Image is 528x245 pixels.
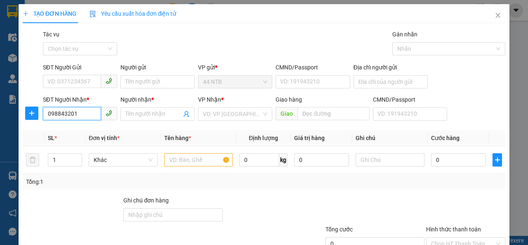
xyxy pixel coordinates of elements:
input: Địa chỉ của người gửi [354,75,428,88]
span: Giao hàng [276,96,302,103]
span: Khác [94,154,153,166]
button: plus [25,107,38,120]
button: plus [493,153,502,167]
input: Dọc đường [297,107,369,120]
span: Giá trị hàng [294,135,325,141]
span: VP Nhận [198,96,221,103]
span: kg [279,153,288,167]
div: SĐT Người Nhận [43,95,117,104]
input: Ghi Chú [356,153,424,167]
label: Tác vụ [43,31,59,38]
th: Ghi chú [352,130,428,146]
span: plus [493,157,502,163]
span: close [495,12,501,19]
input: VD: Bàn, Ghế [164,153,233,167]
span: Giao [276,107,297,120]
span: Tổng cước [325,226,353,233]
div: Người gửi [120,63,195,72]
button: delete [26,153,39,167]
label: Hình thức thanh toán [426,226,481,233]
span: TẠO ĐƠN HÀNG [23,10,76,17]
span: Tên hàng [164,135,191,141]
span: Đơn vị tính [89,135,120,141]
span: SL [48,135,54,141]
span: plus [26,110,38,117]
span: Yêu cầu xuất hóa đơn điện tử [90,10,177,17]
div: CMND/Passport [373,95,447,104]
div: VP gửi [198,63,272,72]
label: Gán nhãn [392,31,417,38]
span: Cước hàng [431,135,460,141]
span: plus [23,11,28,17]
span: phone [106,110,112,117]
span: user-add [183,111,190,117]
input: 0 [294,153,349,167]
div: CMND/Passport [276,63,350,72]
div: Tổng: 1 [26,177,205,186]
img: icon [90,11,96,17]
span: Định lượng [249,135,278,141]
input: Ghi chú đơn hàng [123,208,223,221]
button: Close [486,4,509,27]
span: phone [106,78,112,84]
div: SĐT Người Gửi [43,63,117,72]
span: 44 NTB [203,76,267,88]
div: Địa chỉ người gửi [354,63,428,72]
div: Người nhận [120,95,195,104]
label: Ghi chú đơn hàng [123,197,169,204]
